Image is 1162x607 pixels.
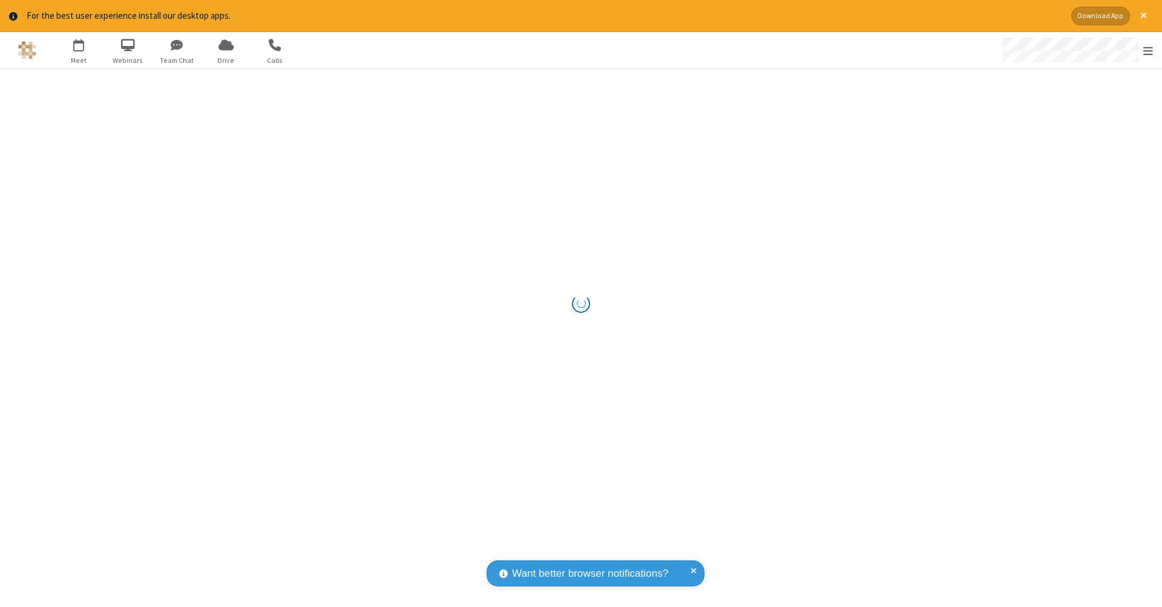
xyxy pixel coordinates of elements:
[252,55,298,66] span: Calls
[154,55,200,66] span: Team Chat
[4,32,50,68] button: Logo
[991,32,1162,68] div: Open menu
[512,566,668,582] span: Want better browser notifications?
[1071,7,1130,25] button: Download App
[18,41,36,59] img: QA Selenium DO NOT DELETE OR CHANGE
[105,55,151,66] span: Webinars
[1134,7,1153,25] button: Close alert
[27,9,1062,23] div: For the best user experience install our desktop apps.
[56,55,102,66] span: Meet
[203,55,249,66] span: Drive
